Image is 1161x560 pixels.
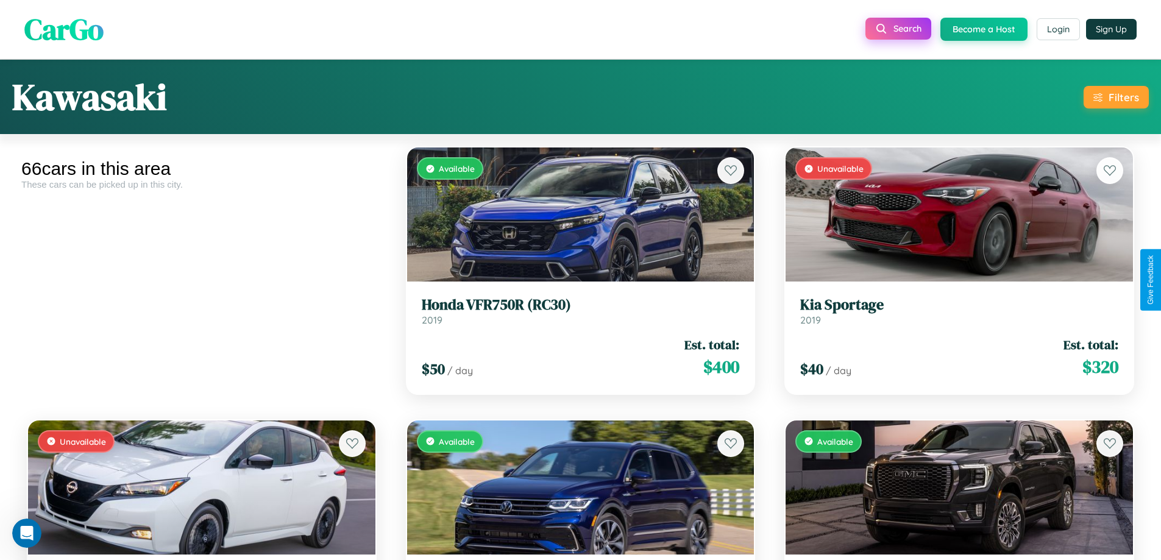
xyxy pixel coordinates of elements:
[1037,18,1080,40] button: Login
[703,355,739,379] span: $ 400
[1063,336,1118,353] span: Est. total:
[60,436,106,447] span: Unavailable
[439,163,475,174] span: Available
[1084,86,1149,108] button: Filters
[800,296,1118,314] h3: Kia Sportage
[684,336,739,353] span: Est. total:
[439,436,475,447] span: Available
[800,314,821,326] span: 2019
[817,436,853,447] span: Available
[12,519,41,548] iframe: Intercom live chat
[24,9,104,49] span: CarGo
[447,364,473,377] span: / day
[826,364,851,377] span: / day
[1109,91,1139,104] div: Filters
[865,18,931,40] button: Search
[422,359,445,379] span: $ 50
[12,72,167,122] h1: Kawasaki
[893,23,921,34] span: Search
[21,179,382,190] div: These cars can be picked up in this city.
[940,18,1028,41] button: Become a Host
[817,163,864,174] span: Unavailable
[1086,19,1137,40] button: Sign Up
[800,359,823,379] span: $ 40
[422,296,740,326] a: Honda VFR750R (RC30)2019
[21,158,382,179] div: 66 cars in this area
[1146,255,1155,305] div: Give Feedback
[800,296,1118,326] a: Kia Sportage2019
[1082,355,1118,379] span: $ 320
[422,296,740,314] h3: Honda VFR750R (RC30)
[422,314,442,326] span: 2019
